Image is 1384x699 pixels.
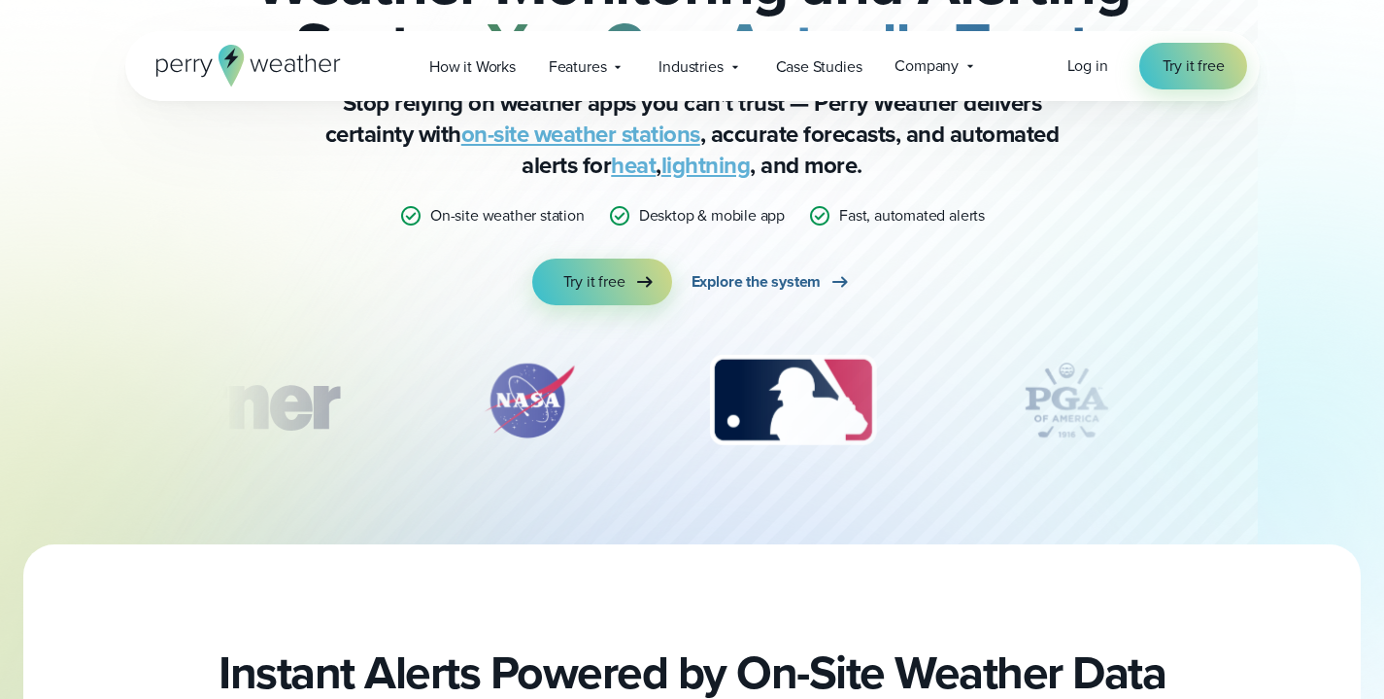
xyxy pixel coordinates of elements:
div: slideshow [222,352,1163,459]
a: lightning [661,148,751,183]
a: on-site weather stations [461,117,700,152]
p: Fast, automated alerts [839,204,985,227]
p: Desktop & mobile app [639,204,785,227]
a: Explore the system [692,259,853,305]
span: Company [895,54,959,78]
div: 2 of 12 [461,352,597,449]
div: 3 of 12 [691,352,895,449]
a: Case Studies [760,47,879,87]
span: Explore the system [692,270,822,294]
span: Try it free [1163,54,1225,78]
span: How it Works [429,55,516,79]
p: Stop relying on weather apps you can’t trust — Perry Weather delivers certainty with , accurate f... [304,87,1081,181]
a: Try it free [1139,43,1248,89]
a: Try it free [532,259,672,305]
img: MLB.svg [691,352,895,449]
span: Log in [1067,54,1108,77]
div: 1 of 12 [91,352,367,449]
a: How it Works [413,47,532,87]
span: Features [549,55,607,79]
span: Try it free [563,270,625,294]
img: NASA.svg [461,352,597,449]
img: Turner-Construction_1.svg [91,352,367,449]
span: Industries [658,55,723,79]
div: 4 of 12 [989,352,1144,449]
a: heat [611,148,656,183]
span: Case Studies [776,55,862,79]
a: Log in [1067,54,1108,78]
img: PGA.svg [989,352,1144,449]
p: On-site weather station [430,204,585,227]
